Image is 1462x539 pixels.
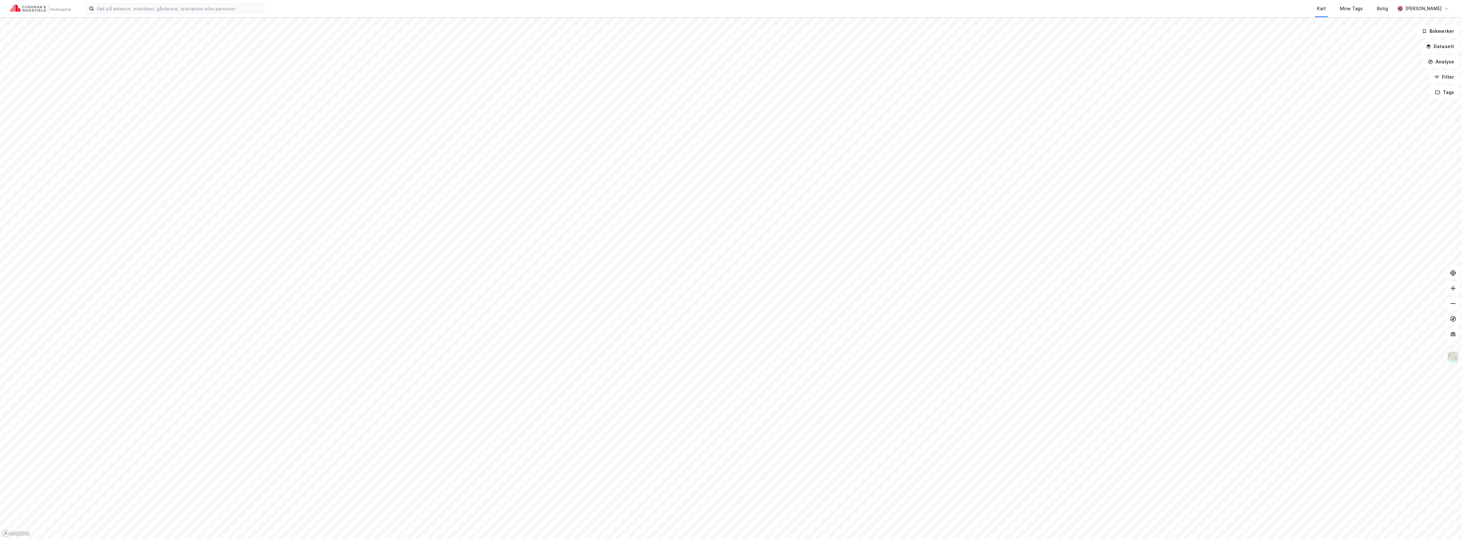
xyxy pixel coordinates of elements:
div: Bolig [1377,5,1388,12]
div: [PERSON_NAME] [1405,5,1442,12]
div: Kart [1317,5,1326,12]
iframe: Chat Widget [1430,508,1462,539]
input: Søk på adresse, matrikkel, gårdeiere, leietakere eller personer [94,4,264,13]
div: Mine Tags [1340,5,1363,12]
img: cushman-wakefield-realkapital-logo.202ea83816669bd177139c58696a8fa1.svg [10,4,71,13]
div: Kontrollprogram for chat [1430,508,1462,539]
